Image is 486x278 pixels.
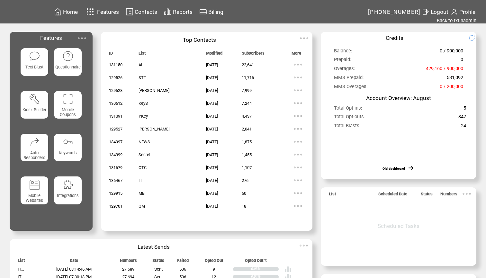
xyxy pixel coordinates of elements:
[109,88,122,93] span: 129528
[54,91,82,128] a: Mobile Coupons
[205,258,223,266] span: Opted Out
[292,97,304,110] img: ellypsis.svg
[292,58,304,71] img: ellypsis.svg
[464,105,466,114] span: 5
[139,51,146,58] span: List
[109,204,122,209] span: 129701
[21,134,49,171] a: Auto Responders
[122,267,134,272] span: 27,689
[458,114,466,122] span: 347
[21,48,49,85] a: Text Blast
[461,123,466,131] span: 24
[242,165,252,170] span: 1,107
[109,152,122,157] span: 134999
[109,62,122,67] span: 131150
[177,258,189,266] span: Failed
[421,192,433,199] span: Status
[152,258,164,266] span: Status
[242,75,254,80] span: 11,716
[206,88,218,93] span: [DATE]
[84,5,120,18] a: Features
[206,114,218,119] span: [DATE]
[242,88,252,93] span: 7,999
[449,7,476,17] a: Profile
[251,267,279,271] div: 0.03%
[59,150,77,155] span: Keywords
[431,9,448,15] span: Logout
[437,18,476,23] a: Back to txtinadmin
[292,110,304,122] img: ellypsis.svg
[292,122,304,135] img: ellypsis.svg
[284,266,292,273] img: poll%20-%20white.svg
[135,9,157,15] span: Contacts
[29,179,40,190] img: mobile-websites.svg
[109,101,122,106] span: 130612
[139,127,169,131] span: [PERSON_NAME]
[139,139,150,144] span: NEWS
[206,191,218,196] span: [DATE]
[139,178,142,183] span: IT
[179,267,186,272] span: 536
[139,152,150,157] span: Secret
[22,107,46,112] span: Kiosk Builder
[109,51,113,58] span: ID
[334,84,368,92] span: MMS Overages:
[242,204,246,209] span: 18
[56,267,92,272] span: [DATE] 08:14:46 AM
[460,187,473,200] img: ellypsis.svg
[139,204,145,209] span: GM
[297,239,310,252] img: ellypsis.svg
[18,258,25,266] span: List
[292,71,304,84] img: ellypsis.svg
[25,65,43,69] span: Text Blast
[54,48,82,85] a: Questionnaire
[109,114,122,119] span: 131091
[421,7,449,17] a: Logout
[85,6,96,17] img: features.svg
[334,57,351,65] span: Prepaid:
[60,107,76,117] span: Mobile Coupons
[40,35,62,41] span: Features
[450,8,458,16] img: profile.svg
[109,75,122,80] span: 129526
[292,161,304,174] img: ellypsis.svg
[164,8,172,16] img: chart.svg
[62,50,74,62] img: questionnaire.svg
[242,51,265,58] span: Subscribers
[57,193,79,198] span: Integrations
[29,136,40,147] img: auto-responders.svg
[440,192,457,199] span: Numbers
[54,176,82,214] a: Integrations
[62,136,74,147] img: keywords.svg
[378,192,407,199] span: Scheduled Date
[29,50,40,62] img: text-blast.svg
[329,192,336,199] span: List
[208,9,223,15] span: Billing
[206,101,218,106] span: [DATE]
[440,84,463,92] span: 0 / 200,000
[292,200,304,212] img: ellypsis.svg
[126,8,133,16] img: contacts.svg
[292,187,304,200] img: ellypsis.svg
[97,9,119,15] span: Features
[206,178,218,183] span: [DATE]
[76,32,88,45] img: ellypsis.svg
[139,114,148,119] span: YKey
[54,8,62,16] img: home.svg
[242,178,248,183] span: 276
[334,123,361,131] span: Total Blasts:
[461,57,463,65] span: 0
[62,179,74,190] img: integrations.svg
[459,9,475,15] span: Profile
[120,258,137,266] span: Numbers
[334,105,362,114] span: Total Opt-ins:
[292,148,304,161] img: ellypsis.svg
[213,267,215,272] span: 9
[54,134,82,171] a: Keywords
[21,176,49,214] a: Mobile Websites
[334,75,364,83] span: MMS Prepaid:
[206,75,218,80] span: [DATE]
[386,35,403,41] span: Credits
[183,37,216,43] span: Top Contacts
[139,62,146,67] span: ALL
